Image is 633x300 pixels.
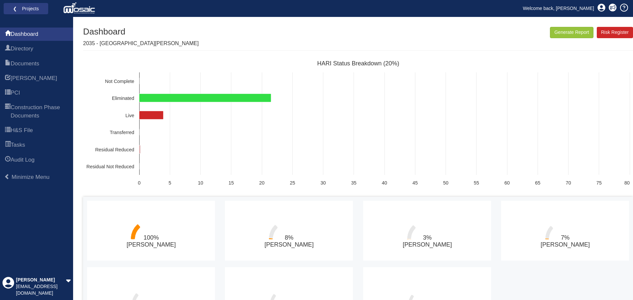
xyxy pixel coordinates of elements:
text: 40 [382,180,387,186]
span: Directory [11,45,33,53]
h1: Dashboard [83,27,199,37]
span: Audit Log [11,156,35,164]
text: 20 [259,180,264,186]
text: Residual Reduced [95,147,134,152]
text: Residual Not Reduced [86,164,134,169]
span: Dashboard [5,31,11,38]
p: 2035 - [GEOGRAPHIC_DATA][PERSON_NAME] [83,40,199,47]
span: Directory [5,45,11,53]
text: 50 [443,180,448,186]
text: 65 [535,180,540,186]
text: 100% [PERSON_NAME] [127,234,176,248]
a: Welcome back, [PERSON_NAME] [518,3,599,13]
img: logo_white.png [63,2,97,15]
svg: 8%​Daniel Wu [225,201,353,261]
text: Live [126,113,134,118]
a: Risk Register [597,27,633,38]
span: HARI [5,75,11,83]
div: [EMAIL_ADDRESS][DOMAIN_NAME] [16,283,66,297]
text: 35 [351,180,357,186]
text: 5 [168,180,171,186]
text: 7% [PERSON_NAME] [541,234,590,248]
span: Construction Phase Documents [11,104,68,120]
div: Profile [2,277,14,297]
span: Minimize Menu [4,174,10,180]
span: Dashboard [11,30,38,38]
div: [PERSON_NAME] [16,277,66,283]
span: Minimize Menu [12,174,50,180]
text: 15 [229,180,234,186]
text: 3% [PERSON_NAME] [402,234,452,248]
text: 60 [504,180,510,186]
svg: 100%​John Harding [87,201,215,261]
text: 75 [596,180,602,186]
span: H&S File [11,126,33,134]
text: Transferred [110,130,134,135]
span: Construction Phase Documents [5,104,11,120]
span: Documents [11,60,39,68]
span: Tasks [11,141,25,149]
span: HARI [11,74,57,82]
text: Eliminated [112,96,134,101]
text: 30 [320,180,326,186]
text: 0 [138,180,141,186]
button: Generate Report [550,27,593,38]
text: HARI Status Breakdown (20%) [317,60,399,67]
svg: HARI Status Breakdown (20%) [83,57,633,190]
span: Documents [5,60,11,68]
text: Not Complete [105,79,134,84]
text: 8% [PERSON_NAME] [264,234,314,248]
text: 70 [566,180,571,186]
span: PCI [11,89,20,97]
text: 10 [198,180,203,186]
span: H&S File [5,127,11,135]
span: PCI [5,89,11,97]
text: 55 [474,180,479,186]
svg: 7%​Tara Buet [501,201,629,261]
text: 45 [412,180,418,186]
text: 25 [290,180,295,186]
a: ❮ Projects [8,4,44,13]
svg: 3%​Mike Wilkins [363,201,491,261]
text: 80 [624,180,630,186]
span: Audit Log [5,156,11,164]
span: Tasks [5,141,11,149]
